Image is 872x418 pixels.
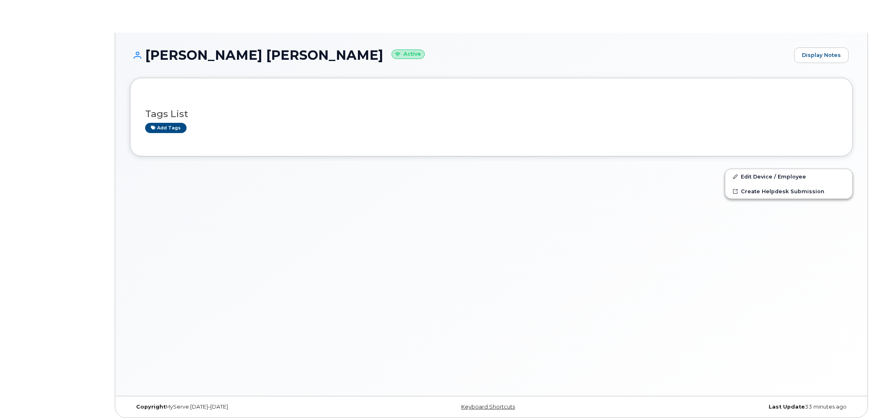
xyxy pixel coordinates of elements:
h3: Tags List [145,109,838,119]
strong: Copyright [136,404,166,410]
strong: Last Update [769,404,805,410]
div: MyServe [DATE]–[DATE] [130,404,371,410]
a: Edit Device / Employee [725,169,852,184]
h1: [PERSON_NAME] [PERSON_NAME] [130,48,790,62]
a: Create Helpdesk Submission [725,184,852,199]
a: Display Notes [794,47,849,63]
a: Keyboard Shortcuts [461,404,515,410]
small: Active [392,50,425,59]
a: Add tags [145,123,187,133]
div: 33 minutes ago [612,404,853,410]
